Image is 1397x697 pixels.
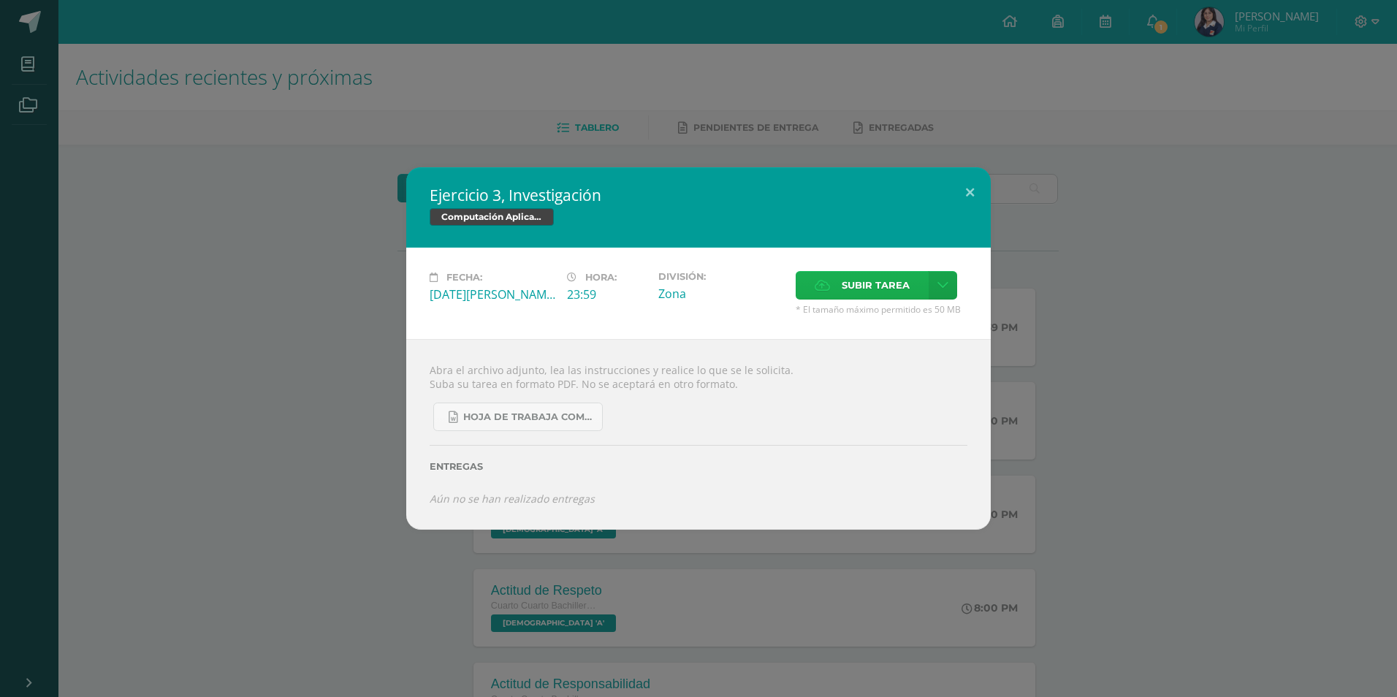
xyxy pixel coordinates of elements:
[658,271,784,282] label: División:
[430,185,967,205] h2: Ejercicio 3, Investigación
[406,339,991,529] div: Abra el archivo adjunto, lea las instrucciones y realice lo que se le solicita. Suba su tarea en ...
[463,411,595,423] span: Hoja de trabaja Compu Aplicada.docx
[430,286,555,302] div: [DATE][PERSON_NAME]
[430,492,595,506] i: Aún no se han realizado entregas
[658,286,784,302] div: Zona
[585,272,617,283] span: Hora:
[430,208,554,226] span: Computación Aplicada
[949,167,991,217] button: Close (Esc)
[796,303,967,316] span: * El tamaño máximo permitido es 50 MB
[433,403,603,431] a: Hoja de trabaja Compu Aplicada.docx
[842,272,910,299] span: Subir tarea
[430,461,967,472] label: Entregas
[446,272,482,283] span: Fecha:
[567,286,647,302] div: 23:59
